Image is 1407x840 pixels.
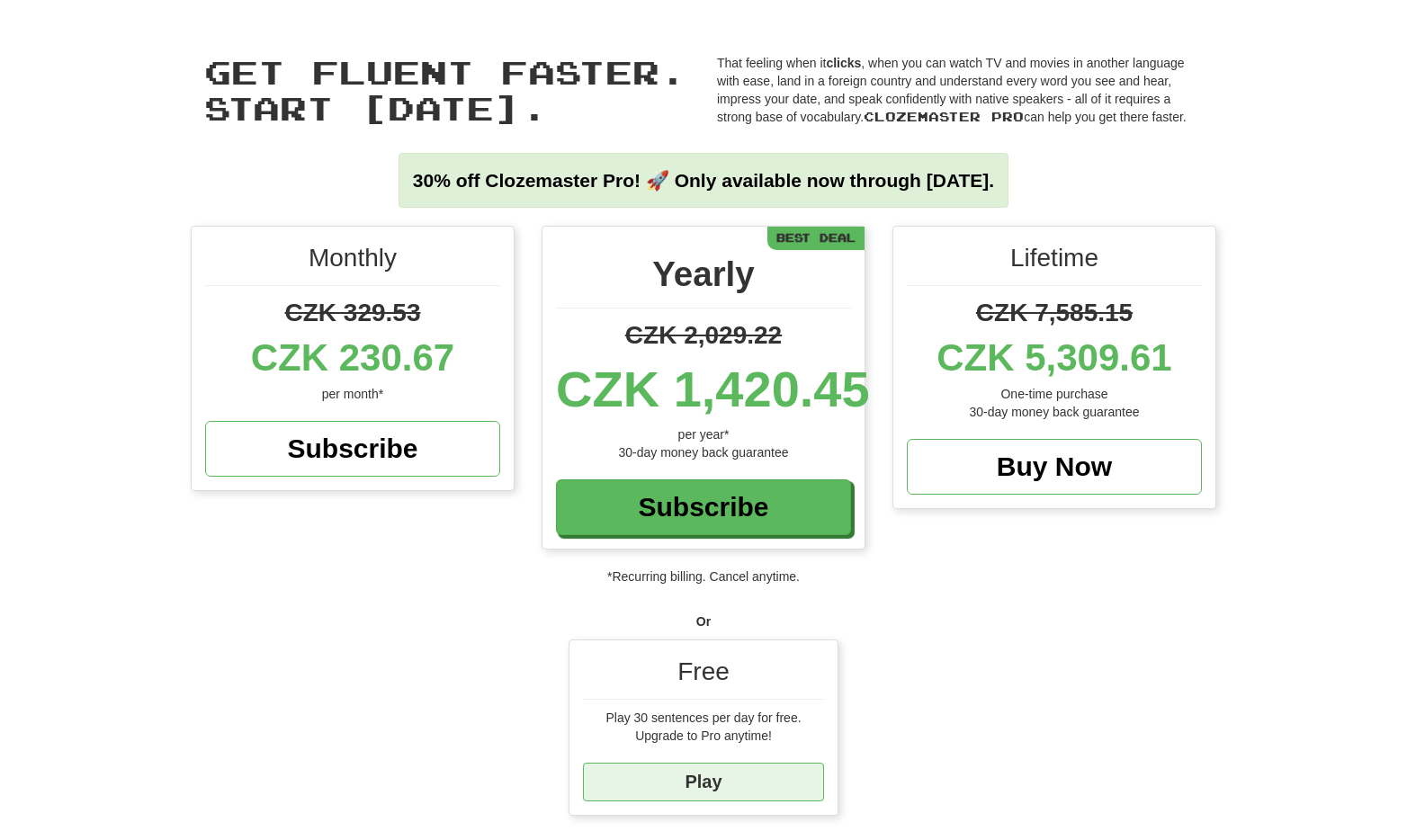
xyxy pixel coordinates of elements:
span: CZK 2,029.22 [625,321,782,349]
div: Lifetime [907,240,1202,286]
strong: 30% off Clozemaster Pro! 🚀 Only available now through [DATE]. [413,170,994,191]
div: Yearly [556,249,851,308]
div: Monthly [205,240,500,286]
div: Free [583,654,824,700]
div: CZK 1,420.45 [556,353,851,425]
a: Subscribe [556,479,851,535]
span: Clozemaster Pro [864,109,1024,124]
span: Get fluent faster. Start [DATE]. [204,52,686,127]
div: Play 30 sentences per day for free. [583,709,824,727]
span: CZK 329.53 [285,299,421,326]
div: per month* [205,385,500,403]
strong: clicks [826,56,861,70]
div: Upgrade to Pro anytime! [583,727,824,745]
a: Subscribe [205,421,500,477]
a: Buy Now [907,439,1202,495]
div: per year* [556,425,851,443]
div: 30-day money back guarantee [907,403,1202,421]
p: That feeling when it , when you can watch TV and movies in another language with ease, land in a ... [717,54,1203,126]
strong: Or [696,614,711,629]
div: Best Deal [767,227,865,249]
div: One-time purchase [907,385,1202,403]
span: CZK 7,585.15 [976,299,1133,326]
div: CZK 230.67 [205,331,500,385]
div: 30-day money back guarantee [556,443,851,461]
div: CZK 5,309.61 [907,331,1202,385]
a: Play [583,763,824,801]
